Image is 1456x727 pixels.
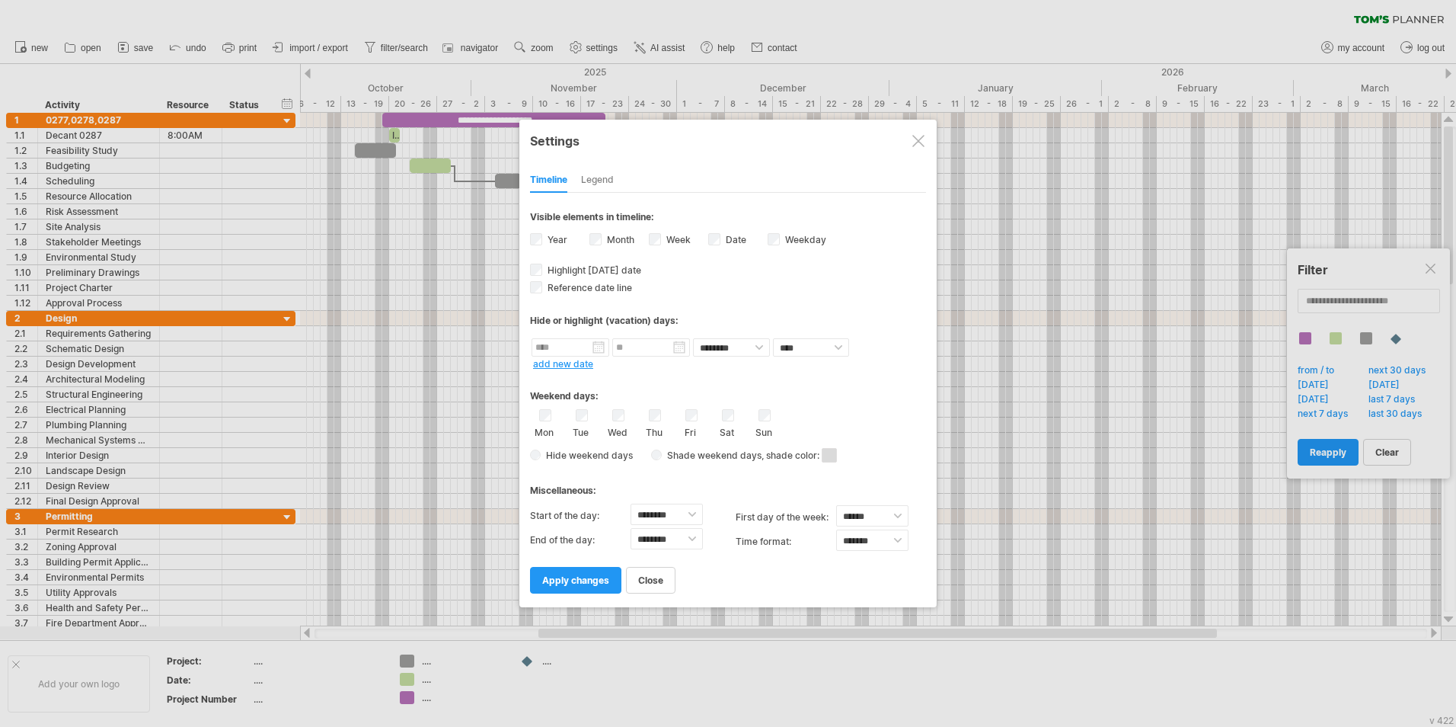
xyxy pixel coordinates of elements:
div: Legend [581,168,614,193]
span: Hide weekend days [541,450,633,461]
div: Weekend days: [530,376,926,405]
label: Mon [535,424,554,438]
label: Sat [717,424,736,438]
label: Thu [644,424,663,438]
label: Tue [571,424,590,438]
a: apply changes [530,567,621,594]
div: Settings [530,127,926,154]
div: Miscellaneous: [530,470,926,500]
label: first day of the week: [736,505,836,530]
label: End of the day: [530,528,631,552]
label: Date [723,234,746,245]
label: Weekday [782,234,826,245]
span: Shade weekend days [662,450,762,461]
label: Sun [754,424,773,438]
label: Month [604,234,634,245]
span: , shade color: [762,447,837,465]
span: apply changes [542,575,609,586]
a: close [626,567,675,594]
span: close [638,575,663,586]
span: Highlight [DATE] date [544,264,641,276]
span: click here to change the shade color [822,448,837,463]
label: Fri [681,424,700,438]
label: Year [544,234,567,245]
div: Hide or highlight (vacation) days: [530,315,926,326]
span: Reference date line [544,282,632,293]
label: Week [663,234,691,245]
a: add new date [533,358,593,370]
div: Visible elements in timeline: [530,211,926,227]
div: Timeline [530,168,567,193]
label: Start of the day: [530,504,631,528]
label: Wed [608,424,627,438]
label: Time format: [736,530,836,554]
